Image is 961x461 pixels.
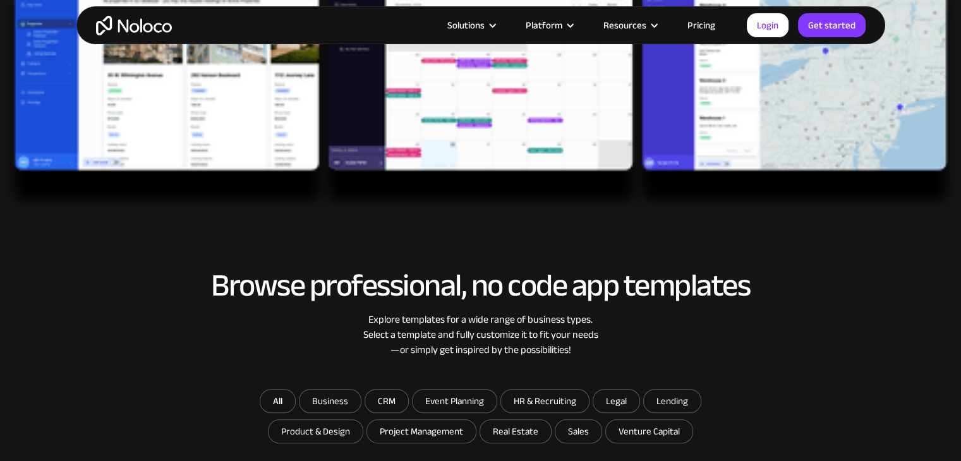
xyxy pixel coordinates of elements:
[432,17,510,33] div: Solutions
[228,389,734,446] form: Email Form
[798,13,866,37] a: Get started
[747,13,789,37] a: Login
[447,17,485,33] div: Solutions
[603,17,646,33] div: Resources
[96,16,172,35] a: home
[672,17,731,33] a: Pricing
[526,17,562,33] div: Platform
[89,268,873,302] h2: Browse professional, no code app templates
[588,17,672,33] div: Resources
[510,17,588,33] div: Platform
[89,312,873,357] div: Explore templates for a wide range of business types. Select a template and fully customize it to...
[260,389,296,413] a: All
